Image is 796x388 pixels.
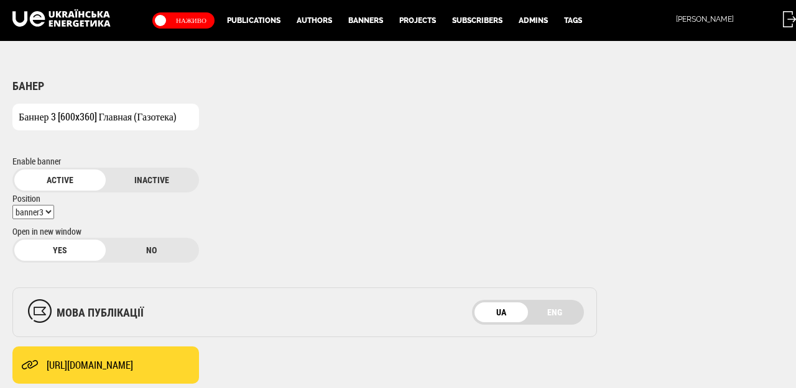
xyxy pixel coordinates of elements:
a: Publications [219,12,289,29]
label: ACTIVE [14,169,106,191]
a: Tags [556,12,590,29]
a: UA [474,302,528,322]
input: Посилання банера (UK) [12,346,199,384]
span: Position [12,192,40,204]
a: Projects [391,12,444,29]
a: Authors [289,12,340,29]
a: Banners [340,12,391,29]
a: Subscribers [444,12,511,29]
a: Admins [511,12,556,29]
a: ENG [528,302,581,322]
label: no [106,240,197,261]
span: [PERSON_NAME] [676,14,734,25]
img: Logo footer [12,9,111,27]
img: Logout [783,11,796,27]
div: мова публікації [57,288,144,338]
span: БАНЕР [12,79,44,92]
div: Наживо [152,12,215,29]
label: INACTIVE [106,169,197,191]
span: Open in new window [12,225,81,237]
span: Enable banner [12,155,61,167]
label: yes [14,240,106,261]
